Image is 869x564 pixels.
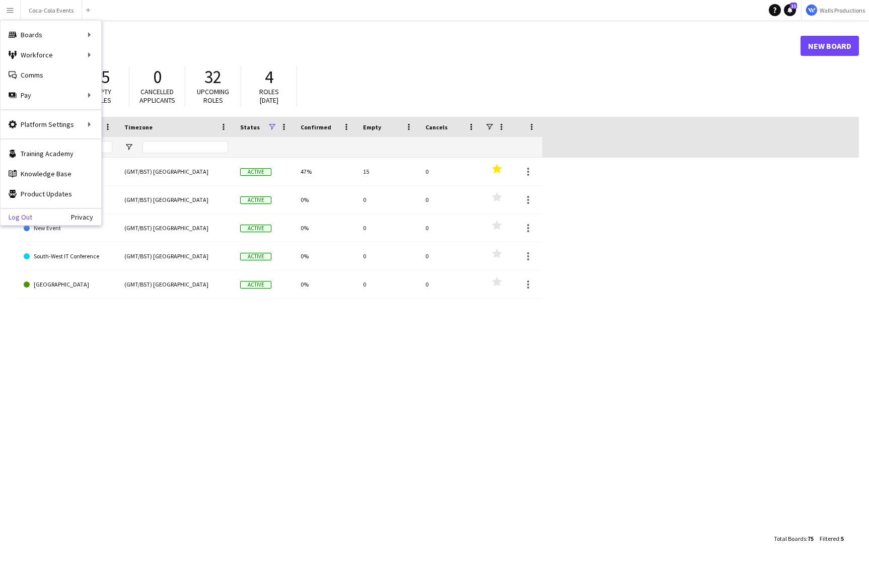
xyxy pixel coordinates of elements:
div: 0 [357,214,419,242]
div: 0% [295,242,357,270]
div: Workforce [1,45,101,65]
span: Cancelled applicants [139,87,175,105]
span: Cancels [425,123,448,131]
div: (GMT/BST) [GEOGRAPHIC_DATA] [118,270,234,298]
span: 11 [790,3,797,9]
a: Privacy [71,213,101,221]
input: Timezone Filter Input [142,141,228,153]
div: 0 [357,242,419,270]
span: Active [240,196,271,204]
div: 0 [357,270,419,298]
div: (GMT/BST) [GEOGRAPHIC_DATA] [118,242,234,270]
div: 0% [295,214,357,242]
a: [GEOGRAPHIC_DATA] [24,270,112,299]
div: 0% [295,186,357,214]
span: Active [240,253,271,260]
span: Walls Productions [820,7,865,14]
div: : [774,529,814,548]
a: New Event [24,214,112,242]
div: 0 [419,270,482,298]
a: Product Updates [1,184,101,204]
button: Coca-Cola Events [21,1,82,20]
div: (GMT/BST) [GEOGRAPHIC_DATA] [118,214,234,242]
span: 75 [808,535,814,542]
div: 47% [295,158,357,185]
div: (GMT/BST) [GEOGRAPHIC_DATA] [118,158,234,185]
button: Open Filter Menu [124,143,133,152]
div: : [820,529,844,548]
div: Pay [1,85,101,105]
span: Roles [DATE] [259,87,279,105]
span: Active [240,225,271,232]
span: 32 [204,66,222,88]
span: Filtered [820,535,839,542]
span: 0 [153,66,162,88]
a: Comms [1,65,101,85]
div: 0 [419,158,482,185]
a: 11 [784,4,796,16]
span: Upcoming roles [197,87,229,105]
div: 15 [357,158,419,185]
span: Status [240,123,260,131]
a: Knowledge Base [1,164,101,184]
span: 4 [265,66,273,88]
a: Log Out [1,213,32,221]
a: New Board [801,36,859,56]
div: 0 [419,214,482,242]
span: Active [240,168,271,176]
h1: Boards [18,38,801,53]
a: Training Academy [1,144,101,164]
div: (GMT/BST) [GEOGRAPHIC_DATA] [118,186,234,214]
span: Timezone [124,123,153,131]
div: 0 [419,186,482,214]
div: 0% [295,270,357,298]
img: Logo [806,4,818,16]
div: Platform Settings [1,114,101,134]
span: Empty [363,123,381,131]
span: 5 [841,535,844,542]
span: Total Boards [774,535,806,542]
span: Active [240,281,271,289]
span: Confirmed [301,123,331,131]
div: Boards [1,25,101,45]
div: 0 [357,186,419,214]
div: 0 [419,242,482,270]
a: South-West IT Conference [24,242,112,270]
